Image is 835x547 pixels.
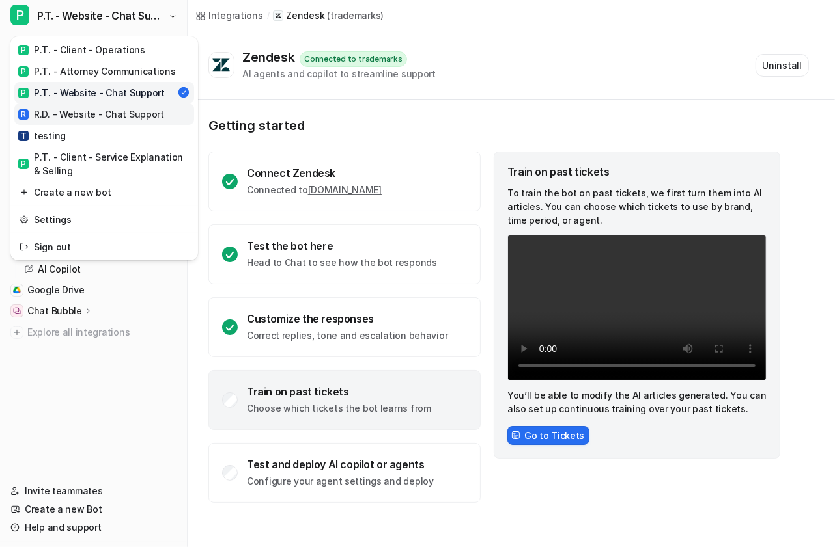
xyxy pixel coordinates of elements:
span: P [18,88,29,98]
div: testing [18,129,66,142]
img: reset [20,185,29,199]
span: P.T. - Website - Chat Support [37,7,165,25]
a: Create a new bot [14,181,194,203]
span: R [18,109,29,120]
div: P.T. - Website - Chat Support [18,86,165,100]
a: Sign out [14,236,194,258]
span: T [18,131,29,141]
img: reset [20,240,29,254]
div: P.T. - Client - Service Explanation & Selling [18,150,190,178]
span: P [18,159,29,169]
span: P [18,45,29,55]
span: P [10,5,29,25]
a: Settings [14,209,194,230]
div: R.D. - Website - Chat Support [18,107,164,121]
div: P.T. - Attorney Communications [18,64,176,78]
img: reset [20,213,29,226]
div: PP.T. - Website - Chat Support [10,36,198,260]
span: P [18,66,29,77]
div: P.T. - Client - Operations [18,43,145,57]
